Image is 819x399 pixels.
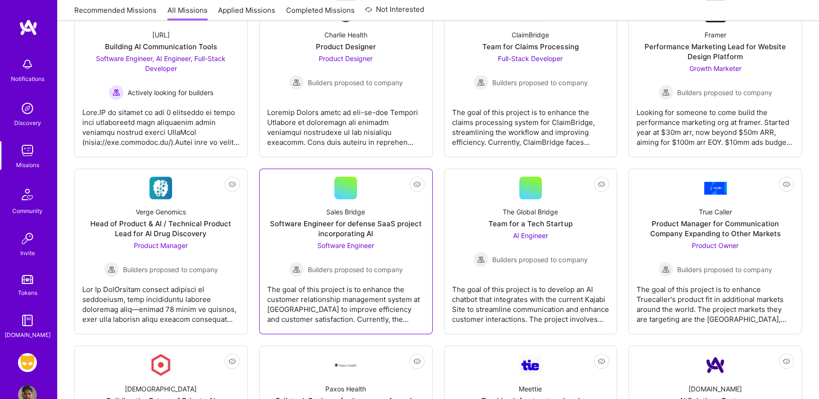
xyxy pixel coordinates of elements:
[19,19,38,36] img: logo
[267,100,425,147] div: Loremip Dolors ametc ad eli-se-doe Tempori Utlabore et doloremagn ali enimadm veniamqui nostrudex...
[636,177,794,326] a: Company LogoTrue CallerProduct Manager for Communication Company Expanding to Other MarketsProduc...
[325,384,366,394] div: Paxos Health
[228,357,236,365] i: icon EyeClosed
[324,30,367,40] div: Charlie Health
[677,265,772,275] span: Builders proposed to company
[452,177,610,326] a: The Global BridgeTeam for a Tech StartupAI Engineer Builders proposed to companyBuilders proposed...
[82,100,240,147] div: Lore.IP do sitamet co adi 0 elitseddo ei tempo inci utlaboreetd magn aliquaenim admin veniamqu no...
[513,231,548,239] span: AI Engineer
[519,384,542,394] div: Meettie
[152,30,170,40] div: [URL]
[149,354,172,376] img: Company Logo
[636,100,794,147] div: Looking for someone to come build the performance marketing org at framer. Started year at $30m a...
[492,78,587,88] span: Builders proposed to company
[492,255,587,265] span: Builders proposed to company
[689,64,741,72] span: Growth Marketer
[218,5,275,21] a: Applied Missions
[136,207,186,217] div: Verge Genomics
[5,330,51,340] div: [DOMAIN_NAME]
[636,42,794,62] div: Performance Marketing Lead for Website Design Platform
[692,241,739,249] span: Product Owner
[18,353,37,372] img: Grindr: Mobile + BE + Cloud
[11,74,44,84] div: Notifications
[316,42,376,52] div: Product Designer
[167,5,208,21] a: All Missions
[317,241,374,249] span: Software Engineer
[16,183,39,206] img: Community
[18,99,37,118] img: discovery
[688,384,742,394] div: [DOMAIN_NAME]
[14,118,41,128] div: Discovery
[783,357,790,365] i: icon EyeClosed
[96,54,226,72] span: Software Engineer, AI Engineer, Full-Stack Developer
[16,160,39,170] div: Missions
[267,277,425,324] div: The goal of this project is to enhance the customer relationship management system at [GEOGRAPHIC...
[319,54,373,62] span: Product Designer
[308,78,403,88] span: Builders proposed to company
[18,288,37,298] div: Tokens
[482,42,578,52] div: Team for Claims Processing
[704,182,727,195] img: Company Logo
[413,180,421,188] i: icon EyeClosed
[18,229,37,248] img: Invite
[512,30,549,40] div: ClaimBridge
[473,75,488,90] img: Builders proposed to company
[228,180,236,188] i: icon EyeClosed
[134,241,188,249] span: Product Manager
[82,277,240,324] div: Lor Ip DolOrsitam consect adipisci el seddoeiusm, temp incididuntu laboree doloremag aliq—enimad ...
[16,353,39,372] a: Grindr: Mobile + BE + Cloud
[503,207,558,217] div: The Global Bridge
[519,355,542,375] img: Company Logo
[452,100,610,147] div: The goal of this project is to enhance the claims processing system for ClaimBridge, streamlining...
[704,354,727,376] img: Company Logo
[267,177,425,326] a: Sales BridgeSoftware Engineer for defense SaaS project incorporating AISoftware Engineer Builders...
[123,265,218,275] span: Builders proposed to company
[82,219,240,239] div: Head of Product & AI / Technical Product Lead for AI Drug Discovery
[488,219,572,229] div: Team for a Tech Startup
[82,177,240,326] a: Company LogoVerge GenomicsHead of Product & AI / Technical Product Lead for AI Drug DiscoveryProd...
[149,177,172,199] img: Company Logo
[12,206,43,216] div: Community
[452,277,610,324] div: The goal of this project is to develop an AI chatbot that integrates with the current Kajabi Site...
[125,384,197,394] div: [DEMOGRAPHIC_DATA]
[334,363,357,368] img: Company Logo
[286,5,355,21] a: Completed Missions
[658,262,673,277] img: Builders proposed to company
[128,88,213,98] span: Actively looking for builders
[677,88,772,98] span: Builders proposed to company
[74,5,157,21] a: Recommended Missions
[289,262,304,277] img: Builders proposed to company
[473,252,488,267] img: Builders proposed to company
[598,180,605,188] i: icon EyeClosed
[413,357,421,365] i: icon EyeClosed
[636,219,794,239] div: Product Manager for Communication Company Expanding to Other Markets
[22,275,33,284] img: tokens
[267,219,425,239] div: Software Engineer for defense SaaS project incorporating AI
[636,277,794,324] div: The goal of this project is to enhance Truecaller's product fit in additional markets around the ...
[18,55,37,74] img: bell
[365,4,424,21] a: Not Interested
[699,207,732,217] div: True Caller
[598,357,605,365] i: icon EyeClosed
[289,75,304,90] img: Builders proposed to company
[783,180,790,188] i: icon EyeClosed
[105,42,217,52] div: Building AI Communication Tools
[498,54,563,62] span: Full-Stack Developer
[705,30,726,40] div: Framer
[308,265,403,275] span: Builders proposed to company
[18,311,37,330] img: guide book
[109,85,124,100] img: Actively looking for builders
[658,85,673,100] img: Builders proposed to company
[326,207,365,217] div: Sales Bridge
[20,248,35,258] div: Invite
[104,262,119,277] img: Builders proposed to company
[18,141,37,160] img: teamwork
